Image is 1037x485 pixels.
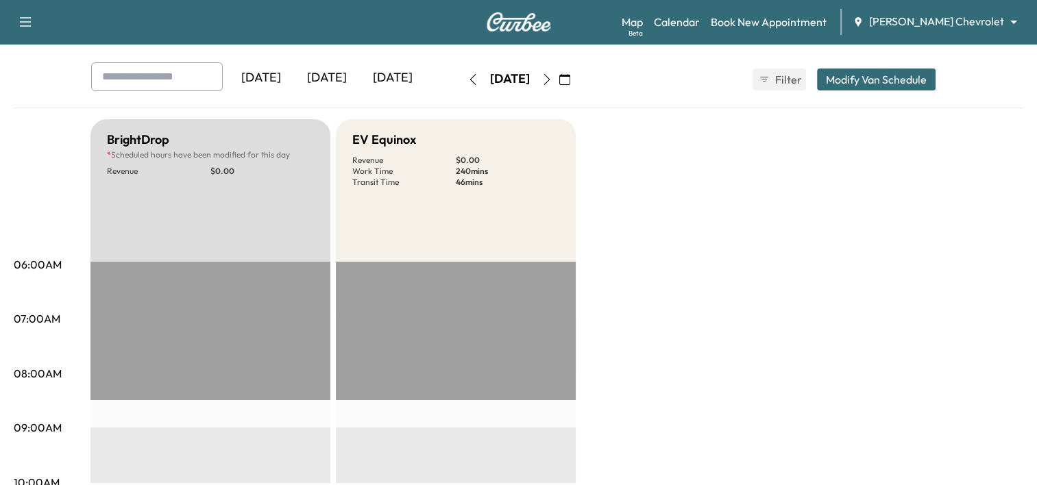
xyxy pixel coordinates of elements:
[817,69,936,90] button: Modify Van Schedule
[352,166,456,177] p: Work Time
[107,149,314,160] p: Scheduled hours have been modified for this day
[14,365,62,382] p: 08:00AM
[352,177,456,188] p: Transit Time
[629,28,643,38] div: Beta
[14,310,60,327] p: 07:00AM
[490,71,530,88] div: [DATE]
[654,14,700,30] a: Calendar
[775,71,800,88] span: Filter
[753,69,806,90] button: Filter
[107,166,210,177] p: Revenue
[456,177,559,188] p: 46 mins
[210,166,314,177] p: $ 0.00
[486,12,552,32] img: Curbee Logo
[622,14,643,30] a: MapBeta
[352,155,456,166] p: Revenue
[14,419,62,436] p: 09:00AM
[360,62,426,94] div: [DATE]
[711,14,827,30] a: Book New Appointment
[869,14,1004,29] span: [PERSON_NAME] Chevrolet
[294,62,360,94] div: [DATE]
[352,130,416,149] h5: EV Equinox
[14,256,62,273] p: 06:00AM
[107,130,169,149] h5: BrightDrop
[456,166,559,177] p: 240 mins
[228,62,294,94] div: [DATE]
[456,155,559,166] p: $ 0.00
